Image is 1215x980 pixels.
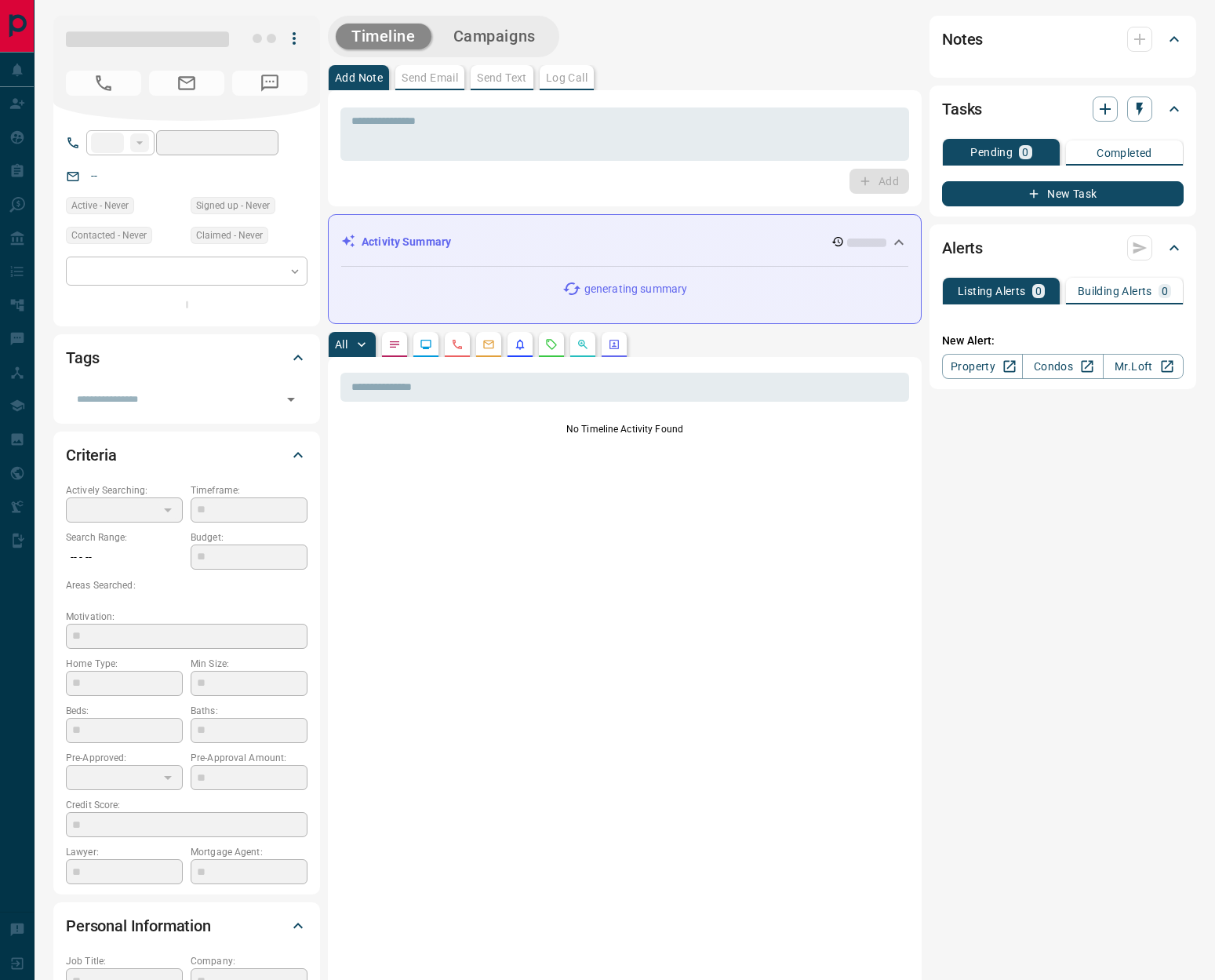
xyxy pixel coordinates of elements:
p: Pending [970,147,1013,158]
svg: Lead Browsing Activity [420,338,432,351]
div: Personal Information [66,907,307,945]
svg: Listing Alerts [514,338,526,351]
p: Areas Searched: [66,578,307,592]
p: Timeframe: [191,483,307,497]
p: Activity Summary [362,234,451,250]
h2: Criteria [66,443,117,468]
p: Baths: [191,704,307,718]
a: Condos [1022,354,1103,379]
svg: Notes [388,338,401,351]
span: No Number [66,71,141,96]
span: Claimed - Never [196,228,263,243]
svg: Calls [451,338,464,351]
p: -- - -- [66,545,183,570]
p: All [335,339,347,350]
p: Listing Alerts [958,286,1026,297]
p: Company: [191,954,307,968]
a: Property [942,354,1023,379]
svg: Emails [482,338,495,351]
p: New Alert: [942,333,1184,349]
h2: Notes [942,27,983,52]
div: Tags [66,339,307,377]
span: Contacted - Never [71,228,147,243]
h2: Tasks [942,97,982,122]
svg: Opportunities [577,338,589,351]
div: Activity Summary [341,228,908,257]
p: Search Range: [66,530,183,545]
div: Tasks [942,90,1184,128]
button: Campaigns [438,24,551,49]
p: Budget: [191,530,307,545]
button: New Task [942,181,1184,206]
p: Beds: [66,704,183,718]
p: Mortgage Agent: [191,845,307,859]
p: Job Title: [66,954,183,968]
button: Open [280,388,302,410]
p: 0 [1035,286,1042,297]
p: Completed [1097,148,1152,158]
p: 0 [1162,286,1168,297]
div: Alerts [942,229,1184,267]
p: generating summary [584,281,687,297]
div: Criteria [66,436,307,474]
div: Notes [942,20,1184,58]
p: Building Alerts [1078,286,1152,297]
h2: Personal Information [66,913,211,938]
span: Active - Never [71,198,129,213]
a: Mr.Loft [1103,354,1184,379]
p: No Timeline Activity Found [340,422,909,436]
button: Timeline [336,24,431,49]
p: Pre-Approved: [66,751,183,765]
svg: Agent Actions [608,338,620,351]
svg: Requests [545,338,558,351]
span: Signed up - Never [196,198,270,213]
p: Credit Score: [66,798,307,812]
p: Pre-Approval Amount: [191,751,307,765]
p: Home Type: [66,657,183,671]
p: Motivation: [66,610,307,624]
span: No Email [149,71,224,96]
span: No Number [232,71,307,96]
p: Min Size: [191,657,307,671]
p: Lawyer: [66,845,183,859]
h2: Alerts [942,235,983,260]
h2: Tags [66,345,99,370]
p: 0 [1022,147,1028,158]
p: Actively Searching: [66,483,183,497]
p: Add Note [335,72,383,83]
a: -- [91,169,97,182]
